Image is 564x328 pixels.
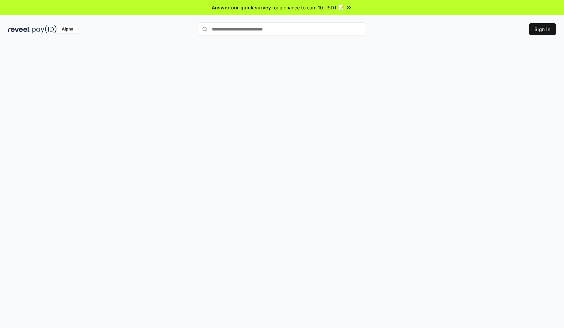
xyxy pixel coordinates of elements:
[212,4,271,11] span: Answer our quick survey
[58,25,77,34] div: Alpha
[272,4,344,11] span: for a chance to earn 10 USDT 📝
[32,25,57,34] img: pay_id
[8,25,31,34] img: reveel_dark
[529,23,556,35] button: Sign In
